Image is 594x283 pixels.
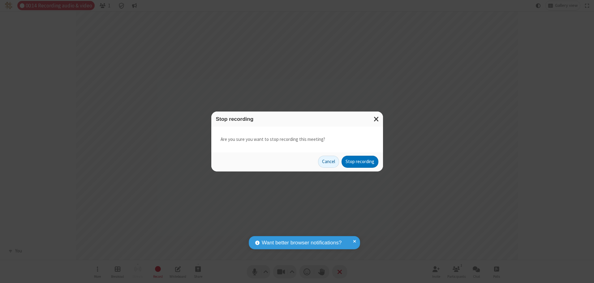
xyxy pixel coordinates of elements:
h3: Stop recording [216,116,378,122]
button: Cancel [318,156,339,168]
button: Stop recording [342,156,378,168]
div: Are you sure you want to stop recording this meeting? [211,127,383,152]
button: Close modal [370,112,383,127]
span: Want better browser notifications? [262,239,342,247]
